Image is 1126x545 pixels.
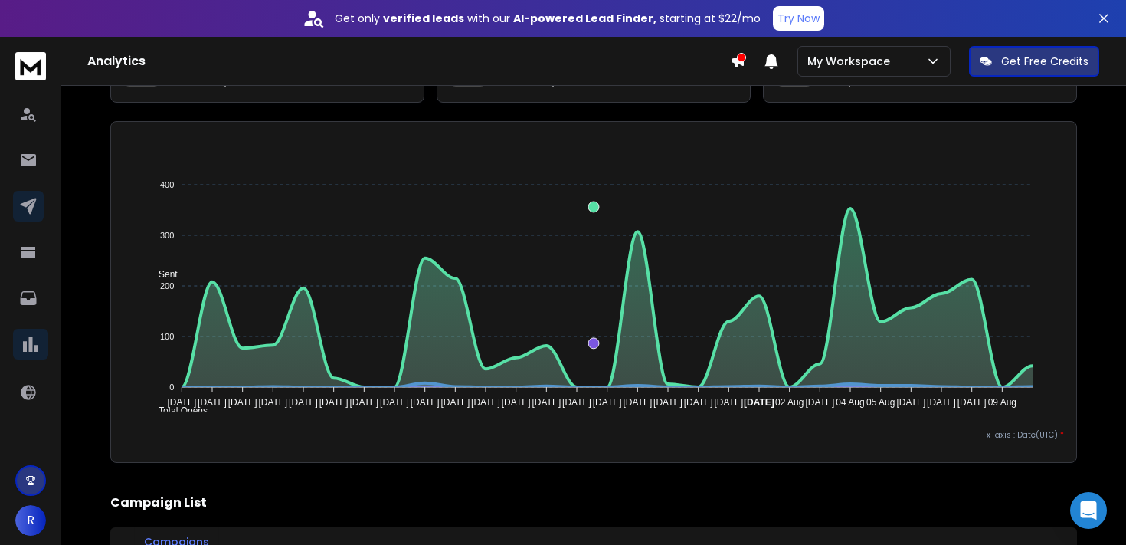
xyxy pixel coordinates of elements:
[147,405,208,416] span: Total Opens
[744,397,774,408] tspan: [DATE]
[198,397,227,408] tspan: [DATE]
[167,397,196,408] tspan: [DATE]
[969,46,1099,77] button: Get Free Credits
[836,397,864,408] tspan: 04 Aug
[866,397,895,408] tspan: 05 Aug
[228,397,257,408] tspan: [DATE]
[123,429,1064,441] p: x-axis : Date(UTC)
[775,397,804,408] tspan: 02 Aug
[502,397,531,408] tspan: [DATE]
[653,397,682,408] tspan: [DATE]
[411,397,440,408] tspan: [DATE]
[160,332,174,341] tspan: 100
[777,11,820,26] p: Try Now
[383,11,464,26] strong: verified leads
[15,52,46,80] img: logo
[988,397,1016,408] tspan: 09 Aug
[15,505,46,536] button: R
[87,52,730,71] h1: Analytics
[147,269,178,280] span: Sent
[806,397,835,408] tspan: [DATE]
[440,397,470,408] tspan: [DATE]
[380,397,409,408] tspan: [DATE]
[684,397,713,408] tspan: [DATE]
[471,397,500,408] tspan: [DATE]
[773,6,824,31] button: Try Now
[349,397,378,408] tspan: [DATE]
[169,382,174,392] tspan: 0
[319,397,349,408] tspan: [DATE]
[160,231,174,240] tspan: 300
[335,11,761,26] p: Get only with our starting at $22/mo
[532,397,561,408] tspan: [DATE]
[715,397,744,408] tspan: [DATE]
[927,397,956,408] tspan: [DATE]
[562,397,591,408] tspan: [DATE]
[289,397,318,408] tspan: [DATE]
[623,397,652,408] tspan: [DATE]
[807,54,896,69] p: My Workspace
[513,11,656,26] strong: AI-powered Lead Finder,
[110,494,1077,512] h2: Campaign List
[897,397,926,408] tspan: [DATE]
[1070,492,1107,529] div: Open Intercom Messenger
[1001,54,1088,69] p: Get Free Credits
[160,180,174,189] tspan: 400
[957,397,987,408] tspan: [DATE]
[160,281,174,291] tspan: 200
[258,397,287,408] tspan: [DATE]
[593,397,622,408] tspan: [DATE]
